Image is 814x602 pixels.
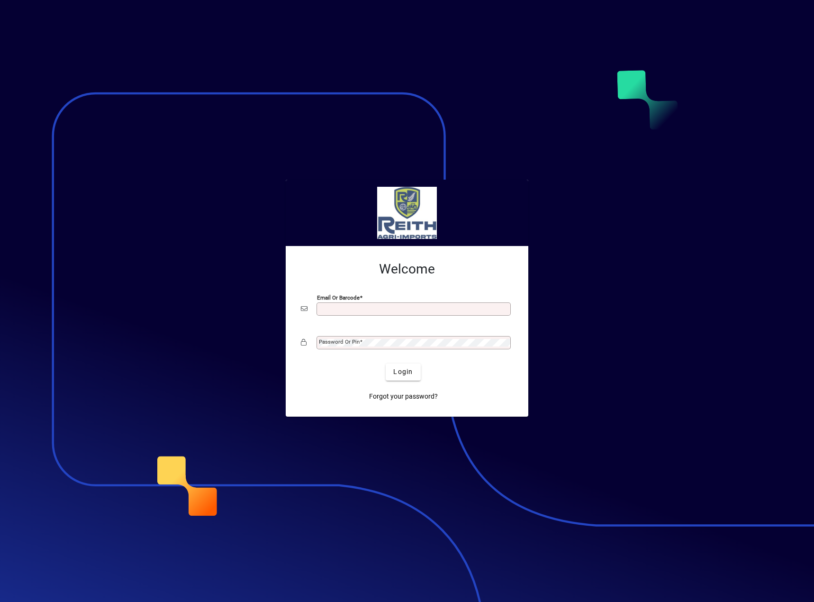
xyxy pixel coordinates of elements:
[301,261,513,277] h2: Welcome
[369,392,438,401] span: Forgot your password?
[319,338,360,345] mat-label: Password or Pin
[393,367,413,377] span: Login
[317,294,360,301] mat-label: Email or Barcode
[365,388,442,405] a: Forgot your password?
[386,364,420,381] button: Login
